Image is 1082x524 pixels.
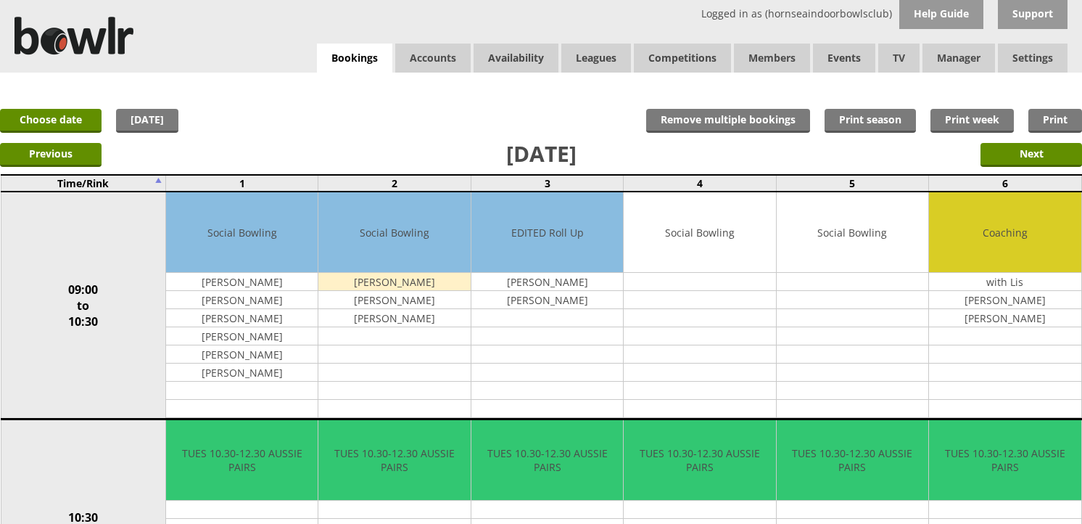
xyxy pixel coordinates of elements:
a: [DATE] [116,109,178,133]
a: Availability [474,44,558,73]
td: [PERSON_NAME] [166,327,318,345]
td: Social Bowling [624,192,775,273]
td: 09:00 to 10:30 [1,192,166,419]
td: [PERSON_NAME] [318,291,470,309]
td: 4 [624,175,776,192]
span: TV [878,44,920,73]
td: [PERSON_NAME] [318,273,470,291]
td: 1 [166,175,318,192]
a: Leagues [561,44,631,73]
a: Print season [825,109,916,133]
span: Manager [922,44,995,73]
td: 2 [318,175,471,192]
a: Events [813,44,875,73]
td: [PERSON_NAME] [166,291,318,309]
td: [PERSON_NAME] [166,309,318,327]
a: Competitions [634,44,731,73]
a: Bookings [317,44,392,73]
td: [PERSON_NAME] [166,345,318,364]
td: 5 [776,175,928,192]
td: TUES 10.30-12.30 AUSSIE PAIRS [471,420,623,501]
span: Settings [998,44,1067,73]
td: TUES 10.30-12.30 AUSSIE PAIRS [318,420,470,501]
td: [PERSON_NAME] [166,364,318,382]
td: [PERSON_NAME] [929,309,1081,327]
td: Social Bowling [318,192,470,273]
a: Print week [930,109,1014,133]
td: Social Bowling [166,192,318,273]
td: Coaching [929,192,1081,273]
span: Members [734,44,810,73]
td: 3 [471,175,623,192]
td: [PERSON_NAME] [318,309,470,327]
input: Next [980,143,1082,167]
td: EDITED Roll Up [471,192,623,273]
td: Time/Rink [1,175,166,192]
td: Social Bowling [777,192,928,273]
td: 6 [929,175,1081,192]
td: TUES 10.30-12.30 AUSSIE PAIRS [929,420,1081,501]
span: Accounts [395,44,471,73]
td: TUES 10.30-12.30 AUSSIE PAIRS [624,420,775,501]
input: Remove multiple bookings [646,109,810,133]
td: with Lis [929,273,1081,291]
td: TUES 10.30-12.30 AUSSIE PAIRS [166,420,318,501]
td: [PERSON_NAME] [471,291,623,309]
td: [PERSON_NAME] [471,273,623,291]
td: TUES 10.30-12.30 AUSSIE PAIRS [777,420,928,501]
a: Print [1028,109,1082,133]
td: [PERSON_NAME] [166,273,318,291]
td: [PERSON_NAME] [929,291,1081,309]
